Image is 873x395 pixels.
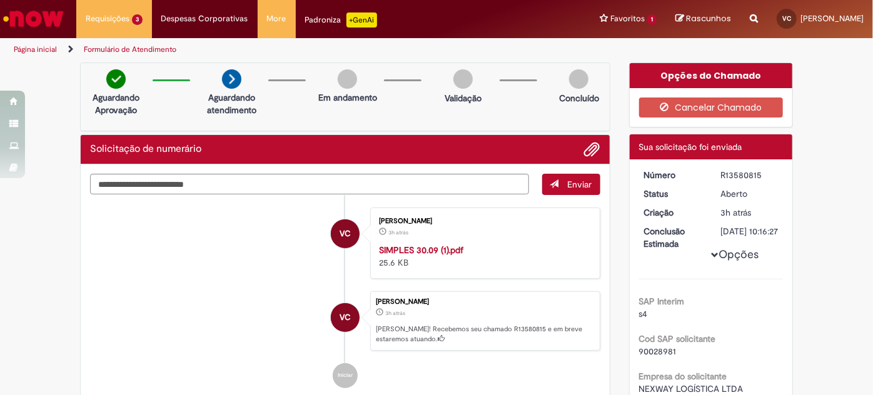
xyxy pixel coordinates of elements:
span: NEXWAY LOGÍSTICA LTDA [639,383,744,394]
div: Aberto [720,187,779,200]
div: 30/09/2025 11:16:22 [720,206,779,219]
time: 30/09/2025 11:16:22 [385,309,405,317]
a: Rascunhos [675,13,731,25]
p: Aguardando Aprovação [86,91,146,116]
time: 30/09/2025 11:16:22 [720,207,751,218]
p: Validação [445,92,482,104]
div: Vitor Carvalho [331,303,360,332]
div: Opções do Chamado [630,63,793,88]
b: SAP Interim [639,296,685,307]
div: 25.6 KB [379,244,587,269]
img: img-circle-grey.png [338,69,357,89]
a: SIMPLES 30.09 (1).pdf [379,244,463,256]
textarea: Digite sua mensagem aqui... [90,174,529,194]
span: 90028981 [639,346,677,357]
div: Vitor Carvalho [331,219,360,248]
p: Aguardando atendimento [201,91,262,116]
span: [PERSON_NAME] [800,13,864,24]
a: Formulário de Atendimento [84,44,176,54]
span: 3 [132,14,143,25]
div: [PERSON_NAME] [379,217,587,225]
a: Página inicial [14,44,57,54]
dt: Conclusão Estimada [635,225,712,250]
span: 3h atrás [720,207,751,218]
span: s4 [639,308,648,319]
span: Despesas Corporativas [161,12,248,25]
dt: Número [635,169,712,181]
span: Rascunhos [686,12,731,24]
h2: Solicitação de numerário Histórico de tíquete [90,144,201,155]
li: Vitor Carvalho [90,291,600,351]
span: VC [782,14,791,22]
div: [PERSON_NAME] [376,298,593,306]
span: 3h atrás [385,309,405,317]
ul: Trilhas de página [9,38,573,61]
img: ServiceNow [1,6,66,31]
p: +GenAi [346,12,377,27]
img: check-circle-green.png [106,69,126,89]
div: R13580815 [720,169,779,181]
b: Empresa do solicitante [639,371,727,382]
span: Favoritos [610,12,645,25]
span: Requisições [86,12,129,25]
div: Padroniza [305,12,377,27]
span: VC [340,302,351,332]
span: 1 [647,14,657,25]
img: img-circle-grey.png [569,69,588,89]
b: Cod SAP solicitante [639,333,716,344]
p: [PERSON_NAME]! Recebemos seu chamado R13580815 e em breve estaremos atuando. [376,324,593,344]
dt: Status [635,187,712,200]
img: img-circle-grey.png [453,69,473,89]
button: Enviar [542,174,600,195]
span: More [267,12,286,25]
button: Adicionar anexos [584,141,600,157]
p: Em andamento [318,91,377,104]
span: 3h atrás [388,229,408,236]
img: arrow-next.png [222,69,241,89]
button: Cancelar Chamado [639,97,784,117]
div: [DATE] 10:16:27 [720,225,779,237]
span: Enviar [568,179,592,190]
span: Sua solicitação foi enviada [639,141,742,152]
span: VC [340,219,351,249]
p: Concluído [559,92,599,104]
dt: Criação [635,206,712,219]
